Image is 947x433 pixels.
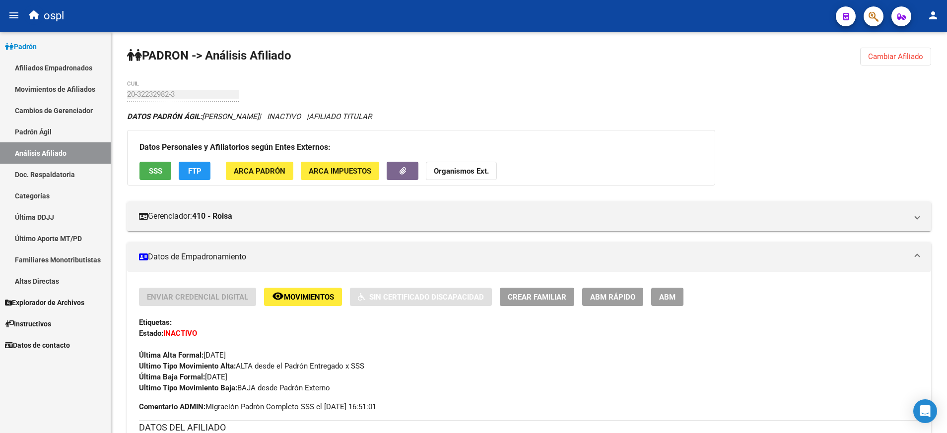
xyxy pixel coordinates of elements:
strong: Última Alta Formal: [139,351,203,360]
span: Crear Familiar [508,293,566,302]
button: Cambiar Afiliado [860,48,931,65]
mat-icon: person [927,9,939,21]
span: Enviar Credencial Digital [147,293,248,302]
button: FTP [179,162,210,180]
span: Sin Certificado Discapacidad [369,293,484,302]
strong: Comentario ADMIN: [139,402,205,411]
h3: Datos Personales y Afiliatorios según Entes Externos: [139,140,703,154]
span: AFILIADO TITULAR [309,112,372,121]
button: Crear Familiar [500,288,574,306]
span: Movimientos [284,293,334,302]
mat-expansion-panel-header: Datos de Empadronamiento [127,242,931,272]
button: ABM [651,288,683,306]
strong: Última Baja Formal: [139,372,205,381]
span: ABM [659,293,676,302]
strong: DATOS PADRÓN ÁGIL: [127,112,202,121]
strong: Ultimo Tipo Movimiento Alta: [139,362,236,371]
strong: INACTIVO [163,329,197,338]
mat-panel-title: Gerenciador: [139,211,907,222]
span: [PERSON_NAME] [127,112,259,121]
button: Sin Certificado Discapacidad [350,288,492,306]
mat-expansion-panel-header: Gerenciador:410 - Roisa [127,201,931,231]
span: SSS [149,167,162,176]
button: Movimientos [264,288,342,306]
span: ARCA Padrón [234,167,285,176]
span: ospl [44,5,64,27]
button: SSS [139,162,171,180]
button: Organismos Ext. [426,162,497,180]
strong: Etiquetas: [139,318,172,327]
span: [DATE] [139,372,227,381]
strong: Ultimo Tipo Movimiento Baja: [139,383,237,392]
span: ARCA Impuestos [309,167,371,176]
button: ARCA Impuestos [301,162,379,180]
span: Datos de contacto [5,340,70,351]
strong: 410 - Roisa [192,211,232,222]
span: Cambiar Afiliado [868,52,923,61]
mat-icon: remove_red_eye [272,290,284,302]
span: ALTA desde el Padrón Entregado x SSS [139,362,364,371]
strong: Estado: [139,329,163,338]
span: [DATE] [139,351,226,360]
mat-icon: menu [8,9,20,21]
span: Instructivos [5,318,51,329]
div: Open Intercom Messenger [913,399,937,423]
mat-panel-title: Datos de Empadronamiento [139,251,907,262]
strong: PADRON -> Análisis Afiliado [127,49,291,62]
span: ABM Rápido [590,293,635,302]
i: | INACTIVO | [127,112,372,121]
span: FTP [188,167,202,176]
span: Padrón [5,41,37,52]
button: ARCA Padrón [226,162,293,180]
span: Migración Padrón Completo SSS el [DATE] 16:51:01 [139,401,376,412]
strong: Organismos Ext. [434,167,489,176]
button: ABM Rápido [582,288,643,306]
button: Enviar Credencial Digital [139,288,256,306]
span: Explorador de Archivos [5,297,84,308]
span: BAJA desde Padrón Externo [139,383,330,392]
